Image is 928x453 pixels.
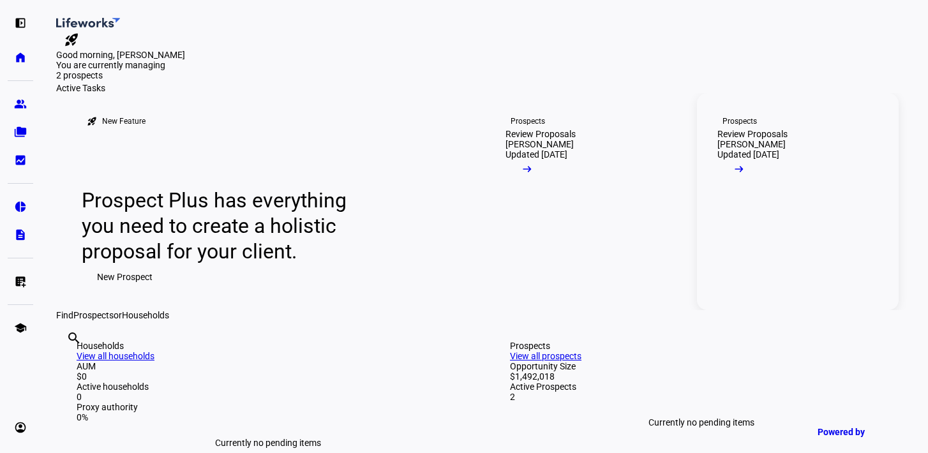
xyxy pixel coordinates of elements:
a: bid_landscape [8,147,33,173]
div: 2 prospects [56,70,184,80]
div: Updated [DATE] [505,149,567,160]
div: Review Proposals [717,129,788,139]
span: You are currently managing [56,60,165,70]
input: Enter name of prospect or household [66,348,69,363]
a: folder_copy [8,119,33,145]
span: New Prospect [97,264,153,290]
eth-mat-symbol: home [14,51,27,64]
a: ProspectsReview Proposals[PERSON_NAME]Updated [DATE] [485,93,687,310]
div: AUM [77,361,459,371]
div: 0% [77,412,459,422]
mat-icon: arrow_right_alt [733,163,745,175]
div: $0 [77,371,459,382]
eth-mat-symbol: left_panel_open [14,17,27,29]
span: Prospects [73,310,114,320]
mat-icon: rocket_launch [64,32,79,47]
span: Households [122,310,169,320]
div: Prospect Plus has everything you need to create a holistic proposal for your client. [82,188,380,264]
div: Review Proposals [505,129,576,139]
div: 2 [510,392,892,402]
a: group [8,91,33,117]
button: New Prospect [82,264,168,290]
div: Find or [56,310,913,320]
eth-mat-symbol: bid_landscape [14,154,27,167]
eth-mat-symbol: list_alt_add [14,275,27,288]
div: Proxy authority [77,402,459,412]
div: 0 [77,392,459,402]
mat-icon: arrow_right_alt [521,163,534,175]
div: Opportunity Size [510,361,892,371]
eth-mat-symbol: folder_copy [14,126,27,138]
eth-mat-symbol: school [14,322,27,334]
div: Prospects [511,116,545,126]
div: Good morning, [PERSON_NAME] [56,50,913,60]
div: New Feature [102,116,146,126]
div: Households [77,341,459,351]
div: $1,492,018 [510,371,892,382]
a: Powered by [811,420,909,443]
div: [PERSON_NAME] [717,139,786,149]
div: Prospects [722,116,757,126]
div: Active Tasks [56,83,913,93]
eth-mat-symbol: pie_chart [14,200,27,213]
div: Active Prospects [510,382,892,392]
a: description [8,222,33,248]
div: [PERSON_NAME] [505,139,574,149]
mat-icon: rocket_launch [87,116,97,126]
a: home [8,45,33,70]
a: View all prospects [510,351,581,361]
a: ProspectsReview Proposals[PERSON_NAME]Updated [DATE] [697,93,899,310]
a: pie_chart [8,194,33,219]
div: Currently no pending items [510,402,892,443]
div: Prospects [510,341,892,351]
eth-mat-symbol: account_circle [14,421,27,434]
mat-icon: search [66,330,82,346]
a: View all households [77,351,154,361]
eth-mat-symbol: description [14,228,27,241]
div: Active households [77,382,459,392]
div: Updated [DATE] [717,149,779,160]
eth-mat-symbol: group [14,98,27,110]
